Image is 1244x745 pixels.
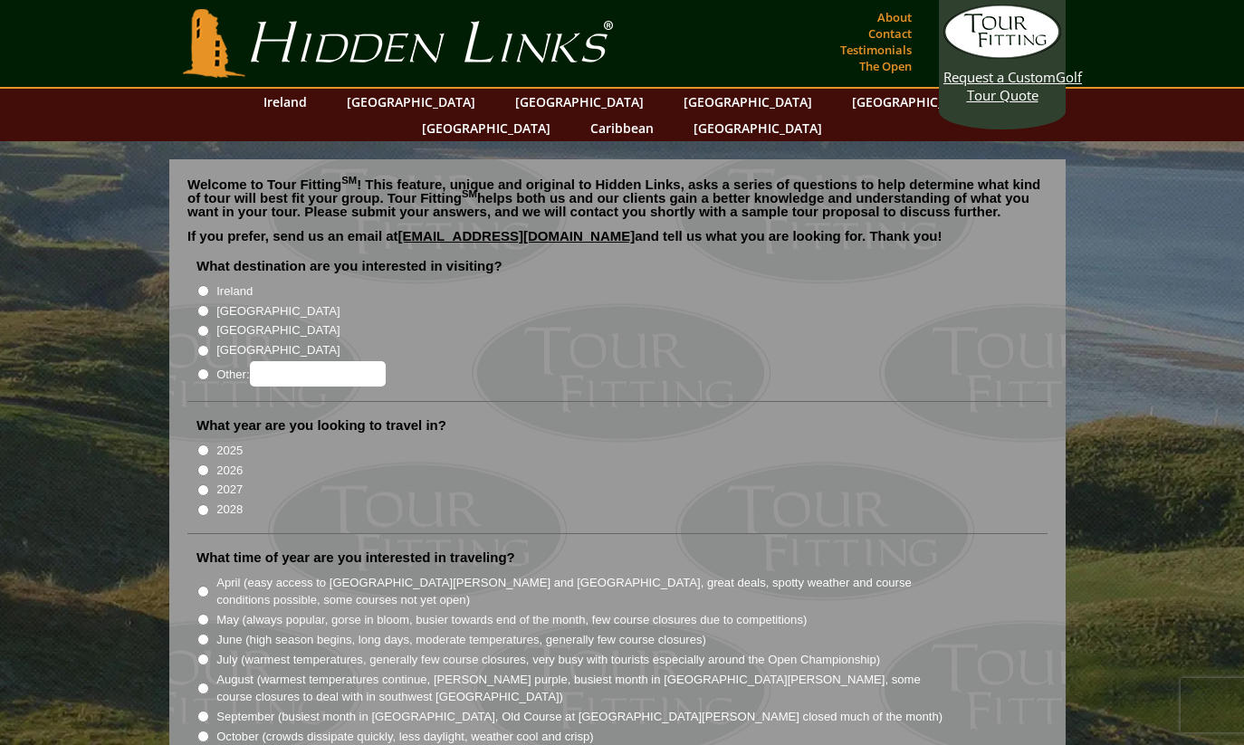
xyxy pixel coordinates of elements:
[216,631,706,649] label: June (high season begins, long days, moderate temperatures, generally few course closures)
[341,175,357,186] sup: SM
[338,89,484,115] a: [GEOGRAPHIC_DATA]
[254,89,316,115] a: Ireland
[216,321,340,339] label: [GEOGRAPHIC_DATA]
[462,188,477,199] sup: SM
[216,302,340,320] label: [GEOGRAPHIC_DATA]
[216,361,385,387] label: Other:
[216,651,880,669] label: July (warmest temperatures, generally few course closures, very busy with tourists especially aro...
[196,416,446,435] label: What year are you looking to travel in?
[581,115,663,141] a: Caribbean
[216,708,943,726] label: September (busiest month in [GEOGRAPHIC_DATA], Old Course at [GEOGRAPHIC_DATA][PERSON_NAME] close...
[216,442,243,460] label: 2025
[196,257,502,275] label: What destination are you interested in visiting?
[855,53,916,79] a: The Open
[216,671,944,706] label: August (warmest temperatures continue, [PERSON_NAME] purple, busiest month in [GEOGRAPHIC_DATA][P...
[216,611,807,629] label: May (always popular, gorse in bloom, busier towards end of the month, few course closures due to ...
[413,115,560,141] a: [GEOGRAPHIC_DATA]
[943,5,1061,104] a: Request a CustomGolf Tour Quote
[216,501,243,519] label: 2028
[196,549,515,567] label: What time of year are you interested in traveling?
[675,89,821,115] a: [GEOGRAPHIC_DATA]
[684,115,831,141] a: [GEOGRAPHIC_DATA]
[250,361,386,387] input: Other:
[873,5,916,30] a: About
[216,462,243,480] label: 2026
[216,341,340,359] label: [GEOGRAPHIC_DATA]
[836,37,916,62] a: Testimonials
[506,89,653,115] a: [GEOGRAPHIC_DATA]
[398,228,636,244] a: [EMAIL_ADDRESS][DOMAIN_NAME]
[864,21,916,46] a: Contact
[187,229,1048,256] p: If you prefer, send us an email at and tell us what you are looking for. Thank you!
[843,89,990,115] a: [GEOGRAPHIC_DATA]
[187,177,1048,218] p: Welcome to Tour Fitting ! This feature, unique and original to Hidden Links, asks a series of que...
[216,574,944,609] label: April (easy access to [GEOGRAPHIC_DATA][PERSON_NAME] and [GEOGRAPHIC_DATA], great deals, spotty w...
[216,282,253,301] label: Ireland
[216,481,243,499] label: 2027
[943,68,1056,86] span: Request a Custom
